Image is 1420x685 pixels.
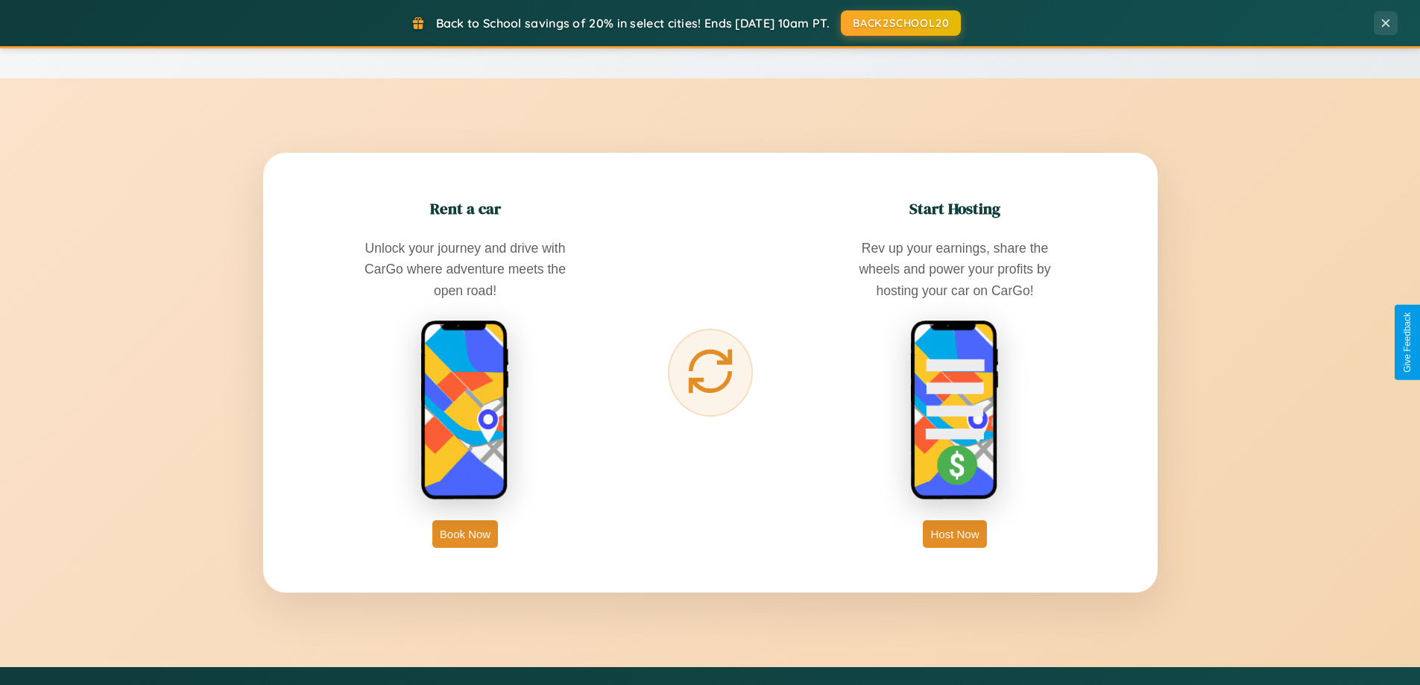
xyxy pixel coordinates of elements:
p: Unlock your journey and drive with CarGo where adventure meets the open road! [353,238,577,300]
button: BACK2SCHOOL20 [841,10,961,36]
button: Book Now [432,520,498,548]
p: Rev up your earnings, share the wheels and power your profits by hosting your car on CarGo! [843,238,1067,300]
img: host phone [910,320,1000,502]
img: rent phone [420,320,510,502]
span: Back to School savings of 20% in select cities! Ends [DATE] 10am PT. [436,16,830,31]
h2: Rent a car [430,198,501,219]
h2: Start Hosting [909,198,1000,219]
button: Host Now [923,520,986,548]
div: Give Feedback [1402,312,1413,373]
